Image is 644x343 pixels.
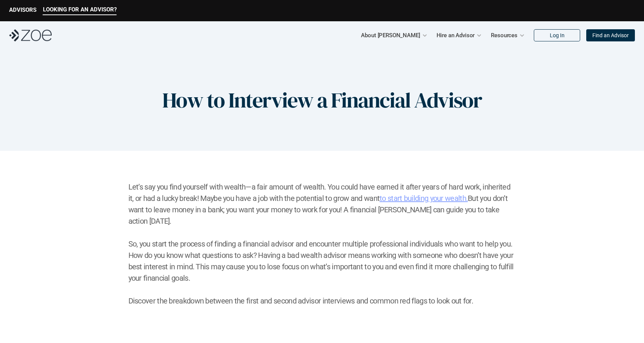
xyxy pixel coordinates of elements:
[361,30,420,41] p: About [PERSON_NAME]
[534,29,580,41] a: Log In
[550,32,565,39] p: Log In
[380,194,468,203] a: to start building your wealth.
[592,32,629,39] p: Find an Advisor
[437,30,475,41] p: Hire an Advisor
[43,6,117,13] p: LOOKING FOR AN ADVISOR?
[586,29,635,41] a: Find an Advisor
[9,6,36,13] p: ADVISORS
[162,87,482,113] h1: How to Interview a Financial Advisor
[128,181,516,307] h2: Let’s say you find yourself with wealth—a fair amount of wealth. You could have earned it after y...
[491,30,517,41] p: Resources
